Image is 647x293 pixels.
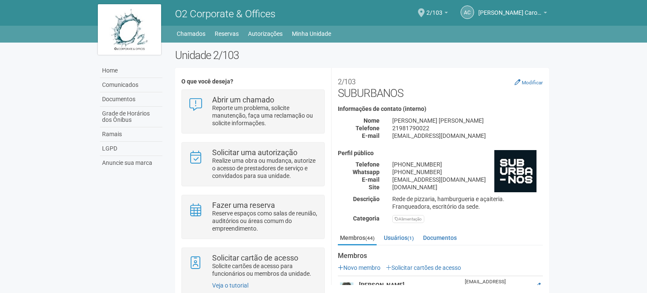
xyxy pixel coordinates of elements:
[212,148,297,157] strong: Solicitar uma autorização
[100,127,162,142] a: Ramais
[100,78,162,92] a: Comunicados
[212,253,298,262] strong: Solicitar cartão de acesso
[338,74,543,99] h2: SUBURBANOS
[369,184,380,191] strong: Site
[188,254,318,277] a: Solicitar cartão de acesso Solicite cartões de acesso para funcionários ou membros da unidade.
[212,201,275,210] strong: Fazer uma reserva
[386,183,549,191] div: [DOMAIN_NAME]
[100,142,162,156] a: LGPD
[212,104,318,127] p: Reporte um problema, solicite manutenção, faça uma reclamação ou solicite informações.
[426,11,448,17] a: 2/103
[353,169,380,175] strong: Whatsapp
[100,156,162,170] a: Anuncie sua marca
[338,78,356,86] small: 2/103
[215,28,239,40] a: Reservas
[386,195,549,210] div: Rede de pizzaria, hamburgueria e açaiteria. Franqueadora, escritório da sede.
[392,215,424,223] div: Alimentação
[212,95,274,104] strong: Abrir um chamado
[188,96,318,127] a: Abrir um chamado Reporte um problema, solicite manutenção, faça uma reclamação ou solicite inform...
[212,262,318,277] p: Solicite cartões de acesso para funcionários ou membros da unidade.
[175,49,549,62] h2: Unidade 2/103
[338,252,543,260] strong: Membros
[386,117,549,124] div: [PERSON_NAME] [PERSON_NAME]
[365,235,375,241] small: (44)
[386,264,461,271] a: Solicitar cartões de acesso
[515,79,543,86] a: Modificar
[292,28,331,40] a: Minha Unidade
[338,231,377,245] a: Membros(44)
[177,28,205,40] a: Chamados
[478,11,547,17] a: [PERSON_NAME] Carolina [PERSON_NAME]
[461,5,474,19] a: AC
[353,215,380,222] strong: Categoria
[426,1,442,16] span: 2/103
[175,8,275,20] span: O2 Corporate & Offices
[386,161,549,168] div: [PHONE_NUMBER]
[356,125,380,132] strong: Telefone
[364,117,380,124] strong: Nome
[98,4,161,55] img: logo.jpg
[362,132,380,139] strong: E-mail
[421,231,459,244] a: Documentos
[248,28,283,40] a: Autorizações
[212,282,248,289] a: Veja o tutorial
[362,176,380,183] strong: E-mail
[188,202,318,232] a: Fazer uma reserva Reserve espaços como salas de reunião, auditórios ou áreas comum do empreendime...
[494,150,536,192] img: business.png
[338,106,543,112] h4: Informações de contato (interno)
[478,1,542,16] span: Anna Carolina Yorio Vianna
[536,282,541,288] a: Editar membro
[353,196,380,202] strong: Descrição
[100,64,162,78] a: Home
[212,157,318,180] p: Realize uma obra ou mudança, autorize o acesso de prestadores de serviço e convidados para sua un...
[465,278,530,293] div: [EMAIL_ADDRESS][DOMAIN_NAME]
[188,149,318,180] a: Solicitar uma autorização Realize uma obra ou mudança, autorize o acesso de prestadores de serviç...
[356,161,380,168] strong: Telefone
[386,176,549,183] div: [EMAIL_ADDRESS][DOMAIN_NAME]
[100,107,162,127] a: Grade de Horários dos Ônibus
[386,168,549,176] div: [PHONE_NUMBER]
[212,210,318,232] p: Reserve espaços como salas de reunião, auditórios ou áreas comum do empreendimento.
[338,264,380,271] a: Novo membro
[386,124,549,132] div: 21981790022
[382,231,416,244] a: Usuários(1)
[181,78,324,85] h4: O que você deseja?
[522,80,543,86] small: Modificar
[386,132,549,140] div: [EMAIL_ADDRESS][DOMAIN_NAME]
[338,150,543,156] h4: Perfil público
[407,235,414,241] small: (1)
[100,92,162,107] a: Documentos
